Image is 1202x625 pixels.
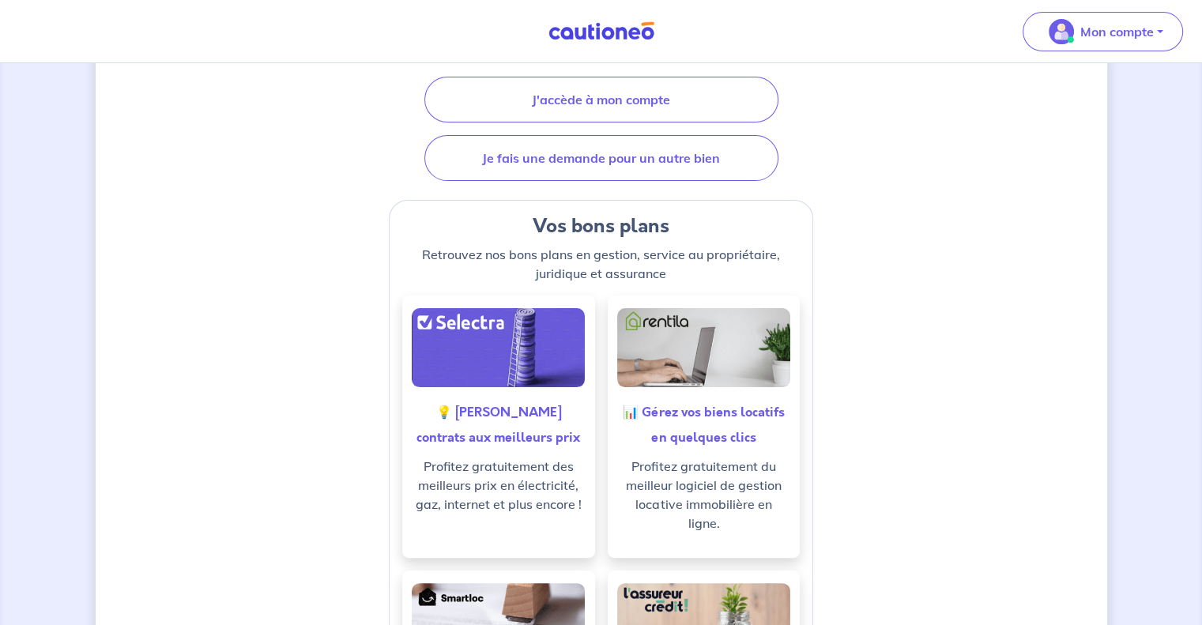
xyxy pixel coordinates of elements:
button: illu_account_valid_menu.svgMon compte [1023,12,1183,51]
img: good-deals-selectra.alt [412,308,585,387]
h5: 💡 [PERSON_NAME] contrats aux meilleurs prix [415,400,582,450]
p: Profitez gratuitement du meilleur logiciel de gestion locative immobilière en ligne. [620,457,788,533]
img: good-deals-rentila.alt [617,308,790,387]
h5: 📊 Gérez vos biens locatifs en quelques clics [620,400,788,450]
p: Mon compte [1080,22,1154,41]
p: Profitez gratuitement des meilleurs prix en électricité, gaz, internet et plus encore ! [415,457,582,514]
h4: Vos bons plans [402,213,801,239]
a: J'accède à mon compte [424,77,778,122]
p: Retrouvez nos bons plans en gestion, service au propriétaire, juridique et assurance [402,245,801,283]
a: Je fais une demande pour un autre bien [424,135,778,181]
img: illu_account_valid_menu.svg [1049,19,1074,44]
img: Cautioneo [542,21,661,41]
